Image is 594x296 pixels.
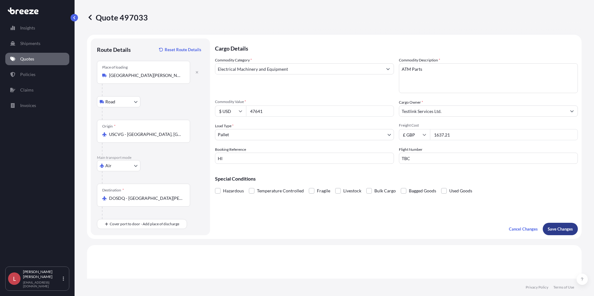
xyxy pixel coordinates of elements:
[156,45,204,55] button: Reset Route Details
[223,186,244,195] span: Hazardous
[543,223,578,235] button: Save Changes
[215,129,394,140] button: Pallet
[23,280,62,288] p: [EMAIL_ADDRESS][DOMAIN_NAME]
[504,223,543,235] button: Cancel Changes
[317,186,330,195] span: Fragile
[5,22,69,34] a: Insights
[97,160,140,171] button: Select transport
[20,25,35,31] p: Insights
[5,68,69,81] a: Policies
[87,12,148,22] p: Quote 497033
[553,285,574,290] a: Terms of Use
[399,105,566,117] input: Full name
[105,163,112,169] span: Air
[399,57,440,63] label: Commodity Description
[215,176,578,181] p: Special Conditions
[257,186,304,195] span: Temperature Controlled
[97,219,187,229] button: Cover port to door - Add place of discharge
[215,153,394,164] input: Your internal reference
[343,186,361,195] span: Livestock
[382,63,394,74] button: Show suggestions
[109,72,182,78] input: Place of loading
[97,46,131,53] p: Route Details
[409,186,436,195] span: Bagged Goods
[97,96,140,107] button: Select transport
[430,129,578,140] input: Enter amount
[215,57,252,63] label: Commodity Category
[215,146,246,153] label: Booking Reference
[110,221,179,227] span: Cover port to door - Add place of discharge
[97,155,204,160] p: Main transport mode
[105,99,115,105] span: Road
[165,47,201,53] p: Reset Route Details
[399,153,578,164] input: Enter name
[215,99,394,104] span: Commodity Value
[5,99,69,112] a: Invoices
[20,71,35,78] p: Policies
[246,105,394,117] input: Type amount
[399,99,423,105] label: Cargo Owner
[218,132,229,138] span: Pallet
[374,186,396,195] span: Bulk Cargo
[215,123,234,129] span: Load Type
[399,63,578,93] textarea: ATM Parts
[5,53,69,65] a: Quotes
[109,195,182,201] input: Destination
[20,102,36,109] p: Invoices
[13,276,16,282] span: L
[102,188,124,193] div: Destination
[102,65,128,70] div: Place of loading
[215,38,578,57] p: Cargo Details
[548,226,573,232] p: Save Changes
[399,123,578,128] span: Freight Cost
[215,63,382,74] input: Select a commodity type
[399,146,423,153] label: Flight Number
[449,186,472,195] span: Used Goods
[23,269,62,279] p: [PERSON_NAME] [PERSON_NAME]
[20,87,34,93] p: Claims
[5,37,69,50] a: Shipments
[102,124,116,129] div: Origin
[526,285,548,290] a: Privacy Policy
[5,84,69,96] a: Claims
[20,56,34,62] p: Quotes
[109,131,182,137] input: Origin
[20,40,40,47] p: Shipments
[509,226,538,232] p: Cancel Changes
[566,105,578,117] button: Show suggestions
